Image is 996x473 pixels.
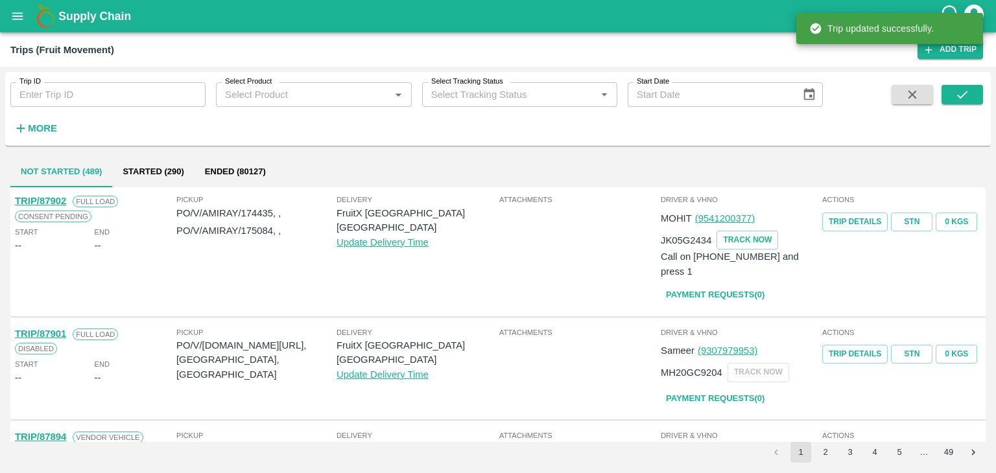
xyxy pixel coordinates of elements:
[176,224,337,238] p: PO/V/AMIRAY/175084, ,
[695,213,755,224] a: (9541200377)
[15,238,21,253] div: --
[176,327,337,338] span: Pickup
[225,76,272,87] label: Select Product
[95,371,101,385] div: --
[797,82,822,107] button: Choose date
[809,17,934,40] div: Trip updated successfully.
[73,329,118,340] span: Full Load
[764,442,986,463] nav: pagination navigation
[499,327,658,338] span: Attachments
[95,226,110,238] span: End
[10,156,112,187] button: Not Started (489)
[73,432,143,443] span: Vendor Vehicle
[337,338,497,367] p: FruitX [GEOGRAPHIC_DATA] [GEOGRAPHIC_DATA]
[10,41,114,58] div: Trips (Fruit Movement)
[914,446,934,459] div: …
[337,327,497,338] span: Delivery
[698,345,757,356] a: (9307979953)
[962,3,986,30] div: account of current user
[661,327,820,338] span: Driver & VHNo
[19,76,41,87] label: Trip ID
[95,238,101,253] div: --
[15,211,91,222] span: Consent Pending
[936,213,977,231] button: 0 Kgs
[661,213,692,224] span: MOHIT
[661,365,722,380] p: MH20GC9204
[889,442,910,463] button: Go to page 5
[822,213,888,231] a: Trip Details
[822,345,888,363] a: Trip Details
[661,387,770,410] a: Payment Requests(0)
[822,430,981,441] span: Actions
[220,86,386,103] input: Select Product
[661,249,820,279] p: Call on [PHONE_NUMBER] and press 1
[390,86,407,103] button: Open
[661,345,694,356] span: Sameer
[717,231,778,249] button: TRACK NOW
[15,196,66,206] a: TRIP/87902
[176,430,337,441] span: Pickup
[15,226,38,238] span: Start
[337,237,429,248] a: Update Delivery Time
[73,196,118,207] span: Full Load
[95,358,110,370] span: End
[499,430,658,441] span: Attachments
[628,82,792,107] input: Start Date
[337,206,497,235] p: FruitX [GEOGRAPHIC_DATA] [GEOGRAPHIC_DATA]
[176,206,337,220] p: PO/V/AMIRAY/174435, ,
[891,345,932,363] a: STN
[790,442,811,463] button: page 1
[822,327,981,338] span: Actions
[3,1,32,31] button: open drawer
[426,86,575,103] input: Select Tracking Status
[10,117,60,139] button: More
[864,442,885,463] button: Go to page 4
[15,329,66,339] a: TRIP/87901
[918,40,983,59] a: Add Trip
[936,345,977,363] button: 0 Kgs
[891,213,932,231] a: STN
[32,3,58,29] img: logo
[840,442,860,463] button: Go to page 3
[938,442,959,463] button: Go to page 49
[499,194,658,205] span: Attachments
[940,5,962,28] div: customer-support
[15,343,57,354] span: Disabled
[15,358,38,370] span: Start
[58,10,131,23] b: Supply Chain
[596,86,613,103] button: Open
[431,76,503,87] label: Select Tracking Status
[10,82,206,107] input: Enter Trip ID
[176,338,337,382] p: PO/V/[DOMAIN_NAME][URL], [GEOGRAPHIC_DATA], [GEOGRAPHIC_DATA]
[337,430,497,441] span: Delivery
[15,371,21,385] div: --
[963,442,984,463] button: Go to next page
[176,194,337,205] span: Pickup
[637,76,669,87] label: Start Date
[337,369,429,380] a: Update Delivery Time
[195,156,276,187] button: Ended (80127)
[112,156,194,187] button: Started (290)
[337,194,497,205] span: Delivery
[661,284,770,306] a: Payment Requests(0)
[815,442,836,463] button: Go to page 2
[28,123,57,133] strong: More
[661,233,711,248] p: JK05G2434
[822,194,981,205] span: Actions
[15,432,66,442] a: TRIP/87894
[661,194,820,205] span: Driver & VHNo
[661,430,820,441] span: Driver & VHNo
[58,7,940,25] a: Supply Chain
